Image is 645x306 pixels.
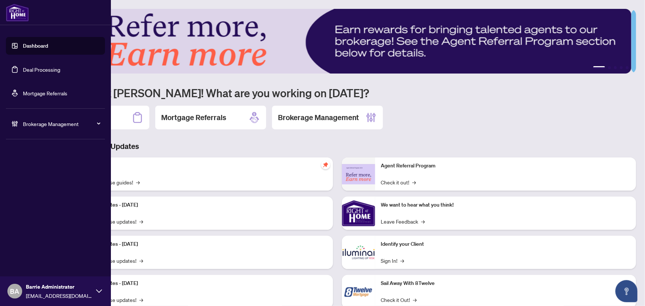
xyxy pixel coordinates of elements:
[136,178,140,186] span: →
[161,112,226,123] h2: Mortgage Referrals
[401,256,404,265] span: →
[593,66,605,69] button: 1
[38,9,631,74] img: Slide 0
[78,279,327,288] p: Platform Updates - [DATE]
[381,279,631,288] p: Sail Away With 8Twelve
[342,236,375,269] img: Identify your Client
[615,280,638,302] button: Open asap
[413,296,417,304] span: →
[381,201,631,209] p: We want to hear what you think!
[381,217,425,225] a: Leave Feedback→
[381,162,631,170] p: Agent Referral Program
[139,217,143,225] span: →
[78,240,327,248] p: Platform Updates - [DATE]
[413,178,416,186] span: →
[421,217,425,225] span: →
[381,296,417,304] a: Check it Out!→
[23,66,60,73] a: Deal Processing
[10,286,20,296] span: BA
[23,42,48,49] a: Dashboard
[23,90,67,96] a: Mortgage Referrals
[342,164,375,184] img: Agent Referral Program
[614,66,617,69] button: 3
[381,256,404,265] a: Sign In!→
[78,162,327,170] p: Self-Help
[626,66,629,69] button: 5
[278,112,359,123] h2: Brokerage Management
[38,86,636,100] h1: Welcome back [PERSON_NAME]! What are you working on [DATE]?
[620,66,623,69] button: 4
[321,160,330,169] span: pushpin
[608,66,611,69] button: 2
[381,178,416,186] a: Check it out!→
[139,256,143,265] span: →
[78,201,327,209] p: Platform Updates - [DATE]
[342,197,375,230] img: We want to hear what you think!
[139,296,143,304] span: →
[6,4,29,21] img: logo
[26,292,92,300] span: [EMAIL_ADDRESS][DOMAIN_NAME]
[381,240,631,248] p: Identify your Client
[38,141,636,152] h3: Brokerage & Industry Updates
[23,120,100,128] span: Brokerage Management
[26,283,92,291] span: Barrie Administrator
